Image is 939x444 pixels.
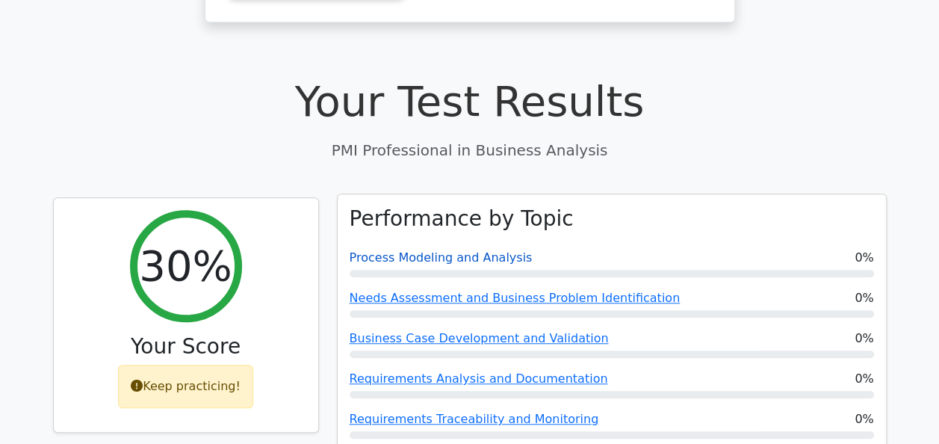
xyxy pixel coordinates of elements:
a: Requirements Traceability and Monitoring [350,412,599,426]
span: 0% [855,249,873,267]
h3: Performance by Topic [350,206,574,232]
span: 0% [855,370,873,388]
a: Business Case Development and Validation [350,331,609,345]
h3: Your Score [66,334,306,360]
a: Requirements Analysis and Documentation [350,371,608,386]
h2: 30% [139,241,232,291]
p: PMI Professional in Business Analysis [53,139,887,161]
span: 0% [855,410,873,428]
span: 0% [855,289,873,307]
a: Process Modeling and Analysis [350,250,533,265]
a: Needs Assessment and Business Problem Identification [350,291,681,305]
span: 0% [855,330,873,348]
div: Keep practicing! [118,365,253,408]
h1: Your Test Results [53,76,887,126]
